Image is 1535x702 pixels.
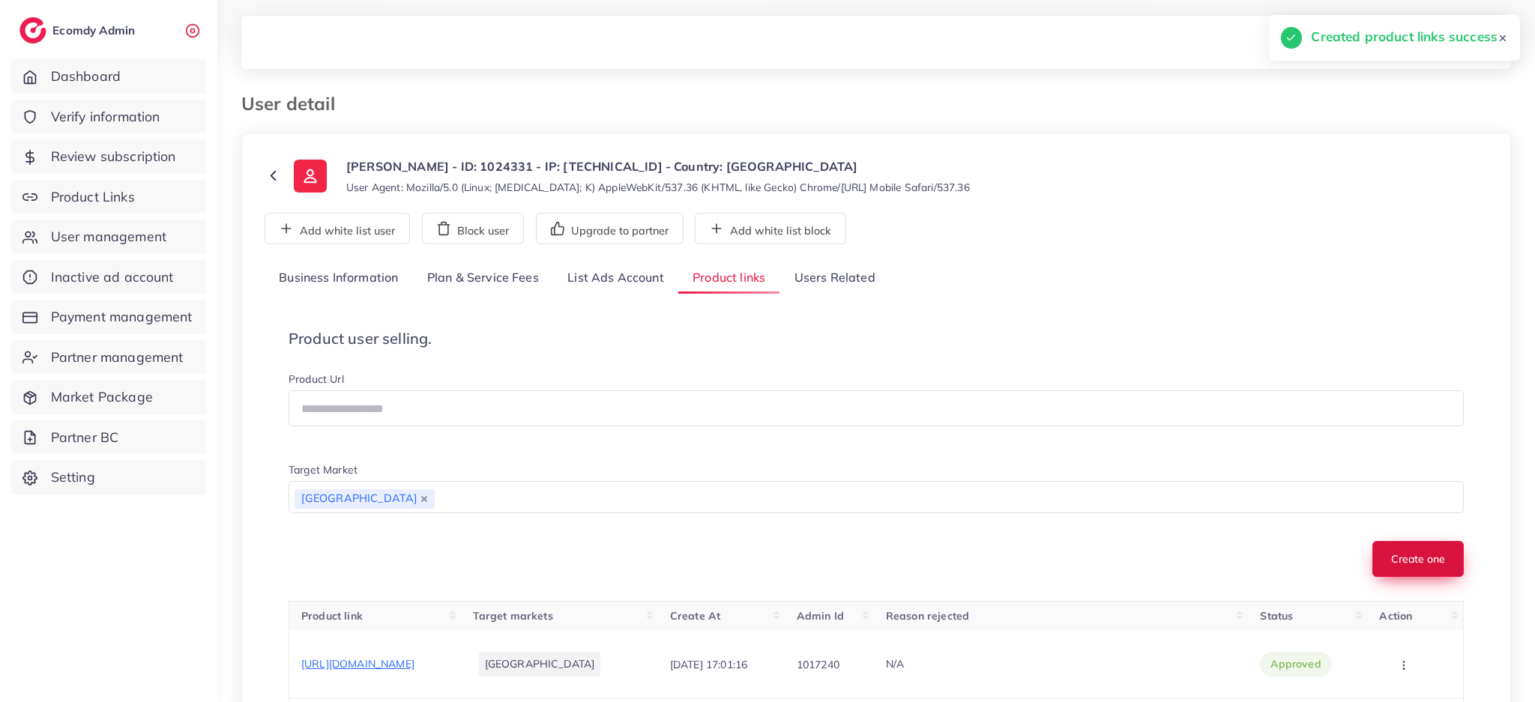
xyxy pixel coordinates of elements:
[670,656,747,674] p: [DATE] 17:01:16
[797,609,844,623] span: Admin Id
[11,59,206,94] a: Dashboard
[1372,541,1464,577] button: Create one
[1311,27,1498,46] h5: Created product links success
[289,372,344,387] label: Product Url
[301,657,414,671] span: [URL][DOMAIN_NAME]
[670,609,720,623] span: Create At
[51,147,176,166] span: Review subscription
[886,657,904,671] span: N/A
[52,23,139,37] h2: Ecomdy Admin
[265,262,413,294] a: Business Information
[11,260,206,294] a: Inactive ad account
[51,107,160,127] span: Verify information
[294,160,327,193] img: ic-user-info.36bf1079.svg
[436,485,1444,510] input: Search for option
[553,262,678,294] a: List Ads Account
[51,468,95,487] span: Setting
[11,180,206,214] a: Product Links
[413,262,553,294] a: Plan & Service Fees
[51,187,135,207] span: Product Links
[289,481,1464,513] div: Search for option
[51,67,121,86] span: Dashboard
[11,100,206,134] a: Verify information
[289,462,358,477] label: Target Market
[678,262,779,294] a: Product links
[11,220,206,254] a: User management
[1260,609,1293,623] span: Status
[51,267,174,287] span: Inactive ad account
[19,17,139,43] a: logoEcomdy Admin
[295,489,435,509] span: [GEOGRAPHIC_DATA]
[1270,656,1321,671] span: approved
[11,420,206,455] a: Partner BC
[301,609,363,623] span: Product link
[51,307,193,327] span: Payment management
[11,340,206,375] a: Partner management
[51,348,184,367] span: Partner management
[265,213,410,244] button: Add white list user
[11,380,206,414] a: Market Package
[51,227,166,246] span: User management
[797,656,839,674] p: 1017240
[473,609,553,623] span: Target markets
[886,609,969,623] span: Reason rejected
[51,387,153,407] span: Market Package
[420,495,428,503] button: Deselect Pakistan
[346,157,970,175] p: [PERSON_NAME] - ID: 1024331 - IP: [TECHNICAL_ID] - Country: [GEOGRAPHIC_DATA]
[289,330,1464,348] h4: Product user selling.
[479,652,601,676] li: [GEOGRAPHIC_DATA]
[779,262,889,294] a: Users Related
[19,17,46,43] img: logo
[51,428,119,447] span: Partner BC
[11,460,206,494] a: Setting
[346,180,970,195] small: User Agent: Mozilla/5.0 (Linux; [MEDICAL_DATA]; K) AppleWebKit/537.36 (KHTML, like Gecko) Chrome/...
[422,213,524,244] button: Block user
[1379,609,1412,623] span: Action
[11,139,206,174] a: Review subscription
[695,213,846,244] button: Add white list block
[11,300,206,334] a: Payment management
[241,93,347,115] h3: User detail
[536,213,684,244] button: Upgrade to partner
